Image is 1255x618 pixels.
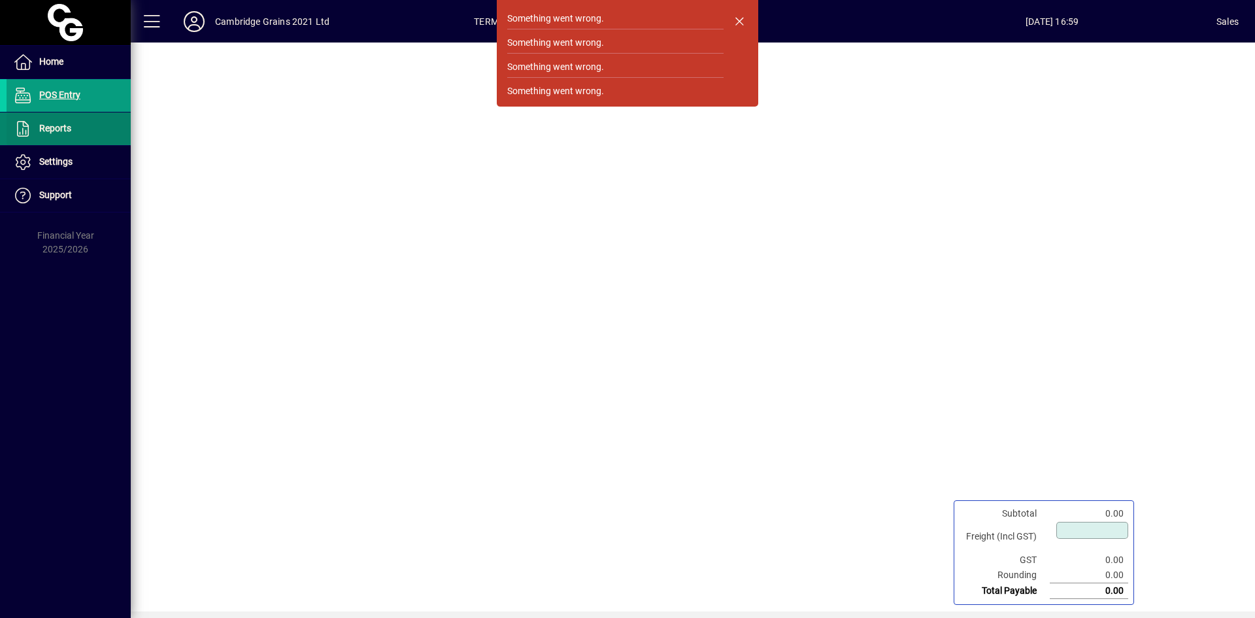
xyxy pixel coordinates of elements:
div: Something went wrong. [507,84,604,98]
a: Settings [7,146,131,179]
div: Cambridge Grains 2021 Ltd [215,11,329,32]
td: 0.00 [1050,506,1128,521]
td: 0.00 [1050,553,1128,568]
td: Rounding [960,568,1050,583]
span: TERMINAL2 [474,11,525,32]
span: Reports [39,123,71,133]
a: Support [7,179,131,212]
a: Home [7,46,131,78]
td: Subtotal [960,506,1050,521]
td: Total Payable [960,583,1050,599]
td: Freight (Incl GST) [960,521,1050,553]
div: Sales [1216,11,1239,32]
span: Support [39,190,72,200]
span: POS Entry [39,90,80,100]
button: Profile [173,10,215,33]
div: Something went wrong. [507,36,604,50]
span: Settings [39,156,73,167]
div: Something went wrong. [507,60,604,74]
a: Reports [7,112,131,145]
td: 0.00 [1050,568,1128,583]
td: GST [960,553,1050,568]
span: [DATE] 16:59 [888,11,1216,32]
span: Home [39,56,63,67]
td: 0.00 [1050,583,1128,599]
